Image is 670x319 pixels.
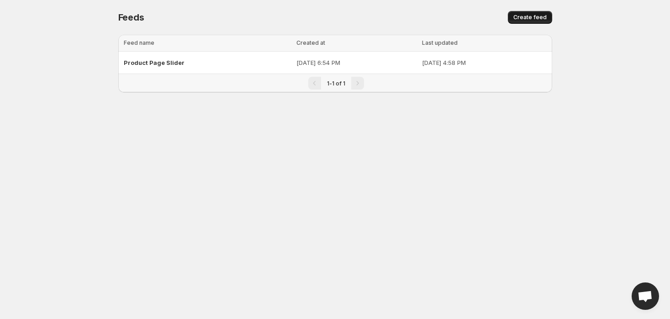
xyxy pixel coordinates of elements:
span: 1-1 of 1 [327,80,345,87]
p: [DATE] 6:54 PM [296,58,417,67]
span: Last updated [422,39,458,46]
button: Create feed [508,11,552,24]
nav: Pagination [118,74,552,92]
p: [DATE] 4:58 PM [422,58,546,67]
span: Feed name [124,39,154,46]
span: Feeds [118,12,144,23]
div: Open chat [632,282,659,310]
span: Created at [296,39,325,46]
span: Create feed [513,14,547,21]
span: Product Page Slider [124,59,185,66]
